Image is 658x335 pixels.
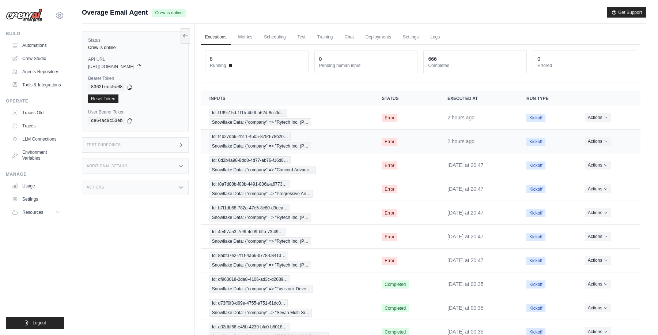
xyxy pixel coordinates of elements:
span: Id: df963018-2da8-4106-ad3c-d2689… [209,275,291,283]
h3: Actions [87,185,104,190]
label: API URL [88,56,182,62]
a: View execution details for Id [209,156,364,174]
div: 0 [319,55,322,63]
span: Kickoff [526,280,545,289]
h3: Test Endpoints [87,143,121,147]
a: Environment Variables [9,146,64,164]
time: September 25, 2025 at 00:35 IST [447,305,484,311]
a: View execution details for Id [209,109,364,126]
a: Logs [426,30,444,45]
a: View execution details for Id [209,133,364,150]
span: Kickoff [526,185,545,193]
th: Run Type [518,91,576,106]
div: 666 [428,55,436,63]
span: Logout [33,320,46,326]
span: Error [382,114,397,122]
div: Crew is online [88,45,182,51]
time: September 26, 2025 at 20:47 IST [447,186,484,192]
th: Status [373,91,439,106]
th: Inputs [201,91,373,106]
span: Kickoff [526,304,545,312]
span: Snowflake Data: {"company" => "Rytech Inc. (P… [209,261,311,269]
a: View execution details for Id [209,299,364,317]
div: 0 [537,55,540,63]
a: Usage [9,180,64,192]
a: Agents Repository [9,66,64,78]
label: Status [88,37,182,43]
div: Operate [6,98,64,104]
a: Automations [9,40,64,51]
a: Settings [398,30,423,45]
span: Error [382,161,397,170]
a: Training [313,30,337,45]
a: Executions [201,30,231,45]
time: September 25, 2025 at 00:35 IST [447,329,484,335]
a: Traces [9,120,64,132]
button: Actions for execution [585,232,611,241]
span: Id: 0d2b4a98-8dd8-4d77-ab76-f16d8… [209,156,291,164]
span: Kickoff [526,161,545,170]
span: Id: f4b27db6-7b11-4505-879d-78b20… [209,133,291,141]
span: Id: b7f1db68-782a-47e5-8c80-d3eca… [209,204,290,212]
span: Id: f199c15d-1f1b-4b0f-a62d-8cc0d… [209,109,287,117]
span: Error [382,185,397,193]
span: Kickoff [526,233,545,241]
iframe: Chat Widget [621,300,658,335]
a: Crew Studio [9,53,64,64]
dt: Completed [428,63,522,68]
button: Actions for execution [585,161,611,170]
button: Logout [6,317,64,329]
button: Actions for execution [585,137,611,146]
a: Tools & Integrations [9,79,64,91]
div: 8 [210,55,213,63]
code: de64ac9c53eb [88,116,125,125]
span: Error [382,209,397,217]
button: Actions for execution [585,185,611,193]
a: Chat [340,30,358,45]
span: Id: 4e4f7a53-7e9f-4c09-bffb-73f49… [209,228,285,236]
span: Snowflake Data: {"company" => "Concord Advanc… [209,166,316,174]
span: Completed [382,280,409,289]
span: Kickoff [526,209,545,217]
code: 8362fecc5c08 [88,83,125,92]
span: Error [382,233,397,241]
span: Snowflake Data: {"company" => "Rytech Inc. (P… [209,237,311,245]
button: Actions for execution [585,304,611,312]
span: Crew is online [152,9,185,17]
div: Manage [6,171,64,177]
span: Snowflake Data: {"company" => "Rytech Inc. (P… [209,213,311,222]
span: Kickoff [526,257,545,265]
span: Snowflake Data: {"company" => "Rytech Inc. (P… [209,142,311,150]
span: Id: d73ff0f3-d69e-4755-a751-61dc0… [209,299,288,307]
span: Kickoff [526,138,545,146]
span: Error [382,138,397,146]
span: Kickoff [526,114,545,122]
time: September 26, 2025 at 20:47 IST [447,210,484,216]
button: Actions for execution [585,208,611,217]
span: Snowflake Data: {"company" => "Progressive An… [209,190,313,198]
dt: Pending human input [319,63,413,68]
a: Test [293,30,310,45]
span: [URL][DOMAIN_NAME] [88,64,135,70]
span: Snowflake Data: {"company" => "Sevan Multi-Si… [209,309,312,317]
span: Id: f8a7d88b-f08b-4491-836a-a6773… [209,180,290,188]
span: Snowflake Data: {"company" => "Tavistock Deve… [209,285,313,293]
button: Get Support [607,7,646,18]
th: Executed at [439,91,518,106]
a: View execution details for Id [209,180,364,198]
span: Id: 8abf07e2-7f1f-4a66-b778-08413… [209,252,288,260]
h3: Additional Details [87,164,128,168]
img: Logo [6,8,42,22]
span: Resources [22,209,43,215]
a: Scheduling [260,30,290,45]
time: September 25, 2025 at 00:35 IST [447,281,484,287]
span: Error [382,257,397,265]
time: September 29, 2025 at 12:39 IST [447,138,474,144]
button: Actions for execution [585,256,611,265]
span: Id: a02dbf66-e45b-4239-bfa0-b8018… [209,323,290,331]
time: September 29, 2025 at 12:39 IST [447,115,474,120]
label: User Bearer Token [88,109,182,115]
span: Overage Email Agent [82,7,148,18]
time: September 26, 2025 at 20:47 IST [447,257,484,263]
time: September 26, 2025 at 20:47 IST [447,162,484,168]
